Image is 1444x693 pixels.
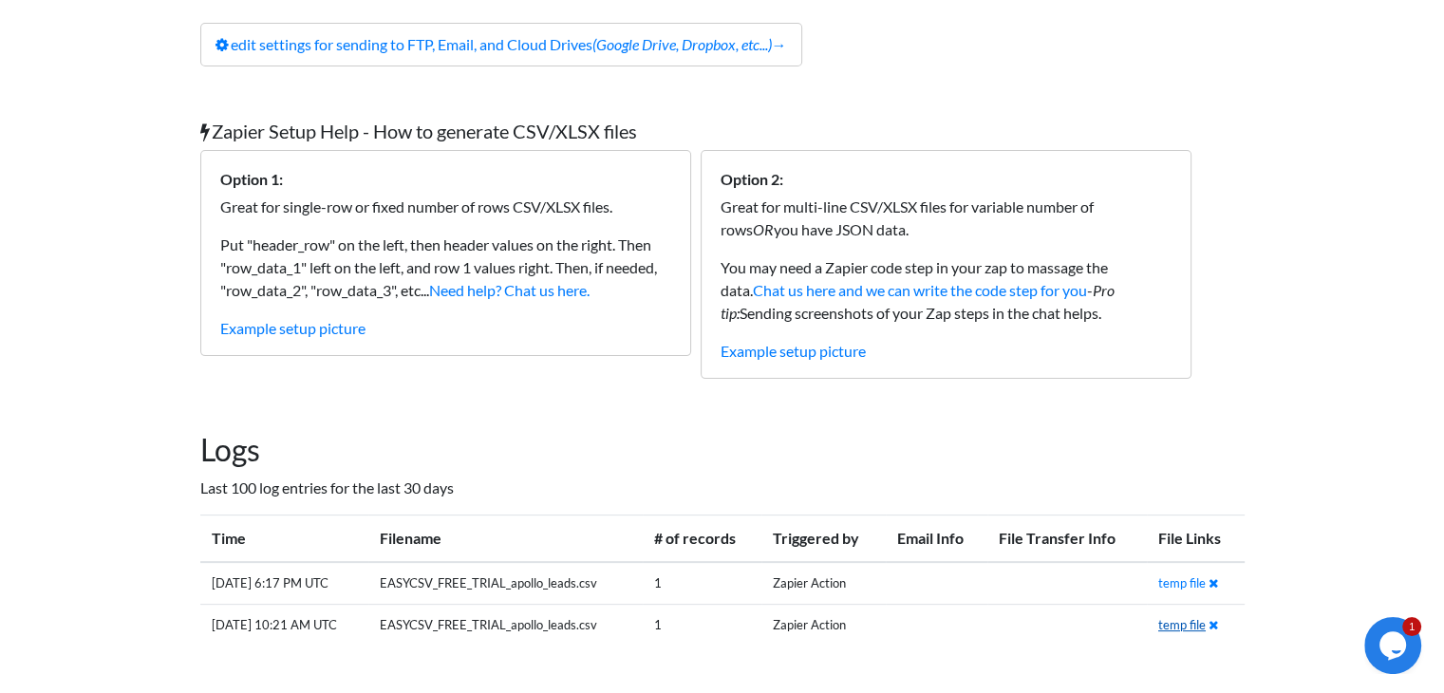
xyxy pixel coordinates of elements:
p: Great for single-row or fixed number of rows CSV/XLSX files. [220,196,671,218]
a: Example setup picture [721,342,866,360]
a: Example setup picture [220,319,366,337]
td: Zapier Action [761,562,886,605]
p: Great for multi-line CSV/XLSX files for variable number of rows you have JSON data. [721,196,1172,241]
th: Time [200,515,369,562]
i: (Google Drive, Dropbox, etc...) [592,35,772,53]
a: edit settings for sending to FTP, Email, and Cloud Drives(Google Drive, Dropbox, etc...)→ [200,23,802,66]
p: You may need a Zapier code step in your zap to massage the data. - Sending screenshots of your Za... [721,256,1172,325]
td: [DATE] 6:17 PM UTC [200,562,369,605]
h2: Logs [200,432,1245,468]
i: OR [753,220,774,238]
a: temp file [1158,617,1206,632]
td: [DATE] 10:21 AM UTC [200,605,369,646]
p: Last 100 log entries for the last 30 days [200,477,1245,499]
th: Triggered by [761,515,886,562]
a: Chat us here and we can write the code step for you [753,281,1087,299]
th: File Links [1147,515,1245,562]
a: temp file [1158,575,1206,590]
th: File Transfer Info [987,515,1147,562]
td: 1 [643,562,761,605]
a: Need help? Chat us here. [429,281,590,299]
th: Filename [368,515,642,562]
h5: Zapier Setup Help - How to generate CSV/XLSX files [200,120,1245,142]
h6: Option 1: [220,170,671,188]
p: Put "header_row" on the left, then header values on the right. Then "row_data_1" left on the left... [220,234,671,302]
th: Email Info [886,515,987,562]
td: EASYCSV_FREE_TRIAL_apollo_leads.csv [368,562,642,605]
th: # of records [643,515,761,562]
td: EASYCSV_FREE_TRIAL_apollo_leads.csv [368,605,642,646]
iframe: chat widget [1364,617,1425,674]
td: 1 [643,605,761,646]
h6: Option 2: [721,170,1172,188]
td: Zapier Action [761,605,886,646]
